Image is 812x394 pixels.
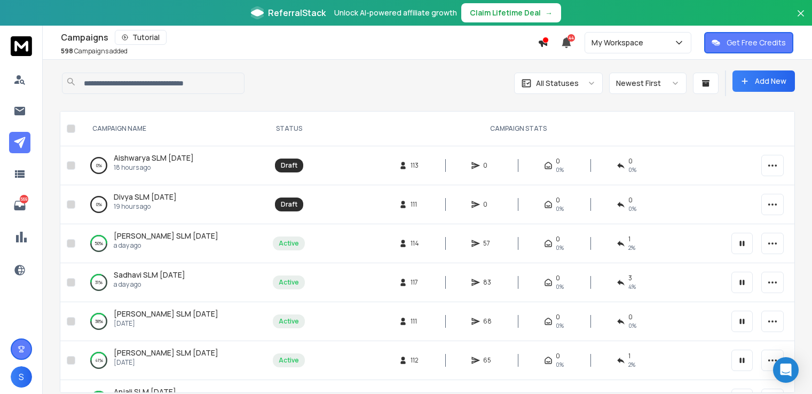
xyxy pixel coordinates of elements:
p: Get Free Credits [727,37,786,48]
th: STATUS [266,112,311,146]
span: 3 [628,274,632,282]
p: [DATE] [114,358,218,367]
a: 569 [9,195,30,216]
div: Draft [281,200,297,209]
span: 0 [556,196,560,204]
span: 114 [411,239,421,248]
span: 0 [483,161,494,170]
span: 0% [628,166,636,174]
button: S [11,366,32,388]
span: 0% [556,321,564,330]
a: [PERSON_NAME] SLM [DATE] [114,309,218,319]
span: 0 [556,157,560,166]
span: 0 [556,352,560,360]
button: Get Free Credits [704,32,793,53]
span: 598 [61,46,73,56]
span: 1 [628,352,630,360]
p: a day ago [114,241,218,250]
span: 111 [411,200,421,209]
p: My Workspace [592,37,648,48]
div: Active [279,317,299,326]
p: Campaigns added [61,47,128,56]
p: 19 hours ago [114,202,177,211]
div: Open Intercom Messenger [773,357,799,383]
span: 1 [628,235,630,243]
span: 112 [411,356,421,365]
p: 38 % [95,316,103,327]
span: 0 [556,235,560,243]
span: 111 [411,317,421,326]
p: [DATE] [114,319,218,328]
span: 2 % [628,360,635,369]
p: Unlock AI-powered affiliate growth [334,7,457,18]
button: Close banner [794,6,808,32]
span: 0% [556,204,564,213]
span: 0% [628,204,636,213]
td: 38%[PERSON_NAME] SLM [DATE][DATE] [80,302,266,341]
span: 0% [556,166,564,174]
p: a day ago [114,280,185,289]
p: All Statuses [536,78,579,89]
span: 68 [483,317,494,326]
p: 41 % [95,355,103,366]
td: 0%Aishwarya SLM [DATE]18 hours ago [80,146,266,185]
span: 0 [628,196,633,204]
button: Newest First [609,73,687,94]
p: 0 % [96,199,102,210]
span: 83 [483,278,494,287]
td: 50%[PERSON_NAME] SLM [DATE]a day ago [80,224,266,263]
div: Active [279,278,299,287]
span: 0% [556,360,564,369]
p: 569 [20,195,28,203]
span: 57 [483,239,494,248]
span: 2 % [628,243,635,252]
a: Aishwarya SLM [DATE] [114,153,194,163]
div: Active [279,239,299,248]
span: 0% [556,282,564,291]
div: Active [279,356,299,365]
button: Add New [732,70,795,92]
span: 0 [556,274,560,282]
p: 0 % [96,160,102,171]
p: 18 hours ago [114,163,194,172]
span: 0 % [628,321,636,330]
span: 0 [628,157,633,166]
th: CAMPAIGN STATS [311,112,725,146]
span: 0% [556,243,564,252]
span: 113 [411,161,421,170]
span: 117 [411,278,421,287]
a: [PERSON_NAME] SLM [DATE] [114,348,218,358]
span: 44 [567,34,575,42]
div: Draft [281,161,297,170]
a: [PERSON_NAME] SLM [DATE] [114,231,218,241]
a: Divya SLM [DATE] [114,192,177,202]
th: CAMPAIGN NAME [80,112,266,146]
span: 65 [483,356,494,365]
span: → [545,7,553,18]
button: Tutorial [115,30,167,45]
td: 31%Sadhavi SLM [DATE]a day ago [80,263,266,302]
span: 4 % [628,282,636,291]
button: Claim Lifetime Deal→ [461,3,561,22]
span: ReferralStack [268,6,326,19]
span: 0 [483,200,494,209]
td: 0%Divya SLM [DATE]19 hours ago [80,185,266,224]
span: 0 [556,313,560,321]
p: 31 % [95,277,103,288]
div: Campaigns [61,30,538,45]
td: 41%[PERSON_NAME] SLM [DATE][DATE] [80,341,266,380]
span: 0 [628,313,633,321]
a: Sadhavi SLM [DATE] [114,270,185,280]
p: 50 % [94,238,103,249]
